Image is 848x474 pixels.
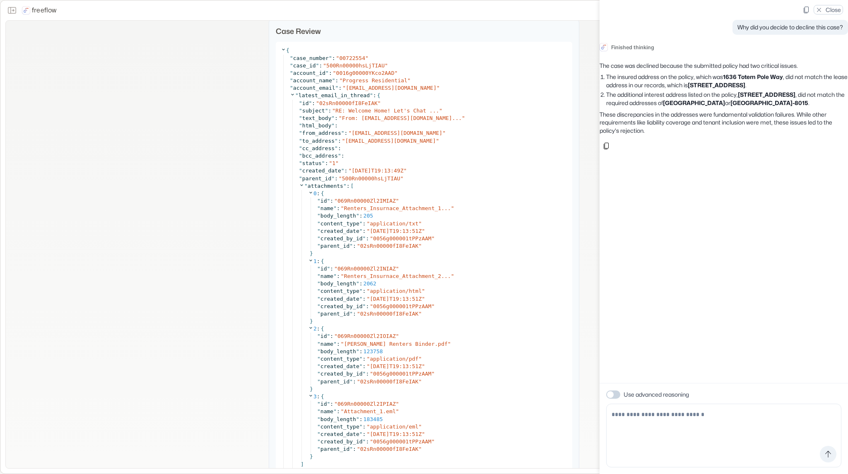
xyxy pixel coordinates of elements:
[320,371,363,377] span: created_by_id
[320,401,327,407] span: id
[338,153,341,159] span: "
[320,363,359,369] span: created_date
[451,205,454,211] span: "
[299,138,302,144] span: "
[320,273,333,279] span: name
[373,371,431,377] span: 0056g000001tPPzAAM
[317,235,320,242] span: "
[370,228,422,234] span: [DATE]T19:13:51Z
[290,62,293,69] span: "
[737,23,843,31] p: Why did you decide to decline this case?
[320,311,349,317] span: parent_id
[366,296,370,302] span: "
[312,100,315,106] span: :
[319,62,322,69] span: :
[290,55,293,61] span: "
[365,55,369,61] span: "
[317,408,320,414] span: "
[338,145,341,151] span: :
[320,356,359,362] span: content_type
[317,273,320,279] span: "
[436,85,440,91] span: "
[688,81,745,89] strong: [STREET_ADDRESS]
[320,341,333,347] span: name
[422,288,425,294] span: "
[333,341,337,347] span: "
[336,55,340,61] span: "
[359,213,363,219] span: :
[370,363,422,369] span: [DATE]T19:13:51Z
[422,228,425,234] span: "
[304,183,308,189] span: "
[439,108,443,114] span: "
[337,198,396,204] span: 069Rn00000Zl2IMIAZ
[320,213,356,219] span: body_length
[317,243,320,249] span: "
[357,378,360,385] span: "
[313,326,317,332] span: 2
[317,280,320,287] span: "
[339,77,342,84] span: "
[339,175,342,182] span: "
[730,99,808,106] strong: [GEOGRAPHIC_DATA]-8015
[345,138,436,144] span: [EMAIL_ADDRESS][DOMAIN_NAME]
[302,138,335,144] span: to_address
[448,341,451,347] span: "
[335,108,439,114] span: RE: Welcome Home! Let's Chat ...
[290,85,293,91] span: "
[333,70,336,76] span: "
[293,55,329,61] span: case_number
[337,333,396,339] span: 069Rn00000Zl2IOIAZ
[341,273,344,279] span: "
[320,228,359,234] span: created_date
[341,153,344,159] span: :
[317,401,320,407] span: "
[364,348,383,354] span: 123758
[363,235,366,242] span: "
[342,115,462,121] span: From: [EMAIL_ADDRESS][DOMAIN_NAME]...
[364,213,373,219] span: 205
[317,220,320,227] span: "
[344,130,348,136] span: :
[317,228,320,234] span: "
[317,190,320,197] span: :
[394,70,397,76] span: "
[360,378,419,385] span: 02sRn00000fI8FeIAK
[317,378,320,385] span: "
[299,108,302,114] span: "
[337,408,340,414] span: :
[308,100,312,106] span: "
[356,348,359,354] span: "
[344,341,448,347] span: [PERSON_NAME] Renters Binder.pdf
[325,160,328,166] span: :
[377,92,381,99] span: {
[334,198,337,204] span: "
[370,235,373,242] span: "
[286,47,289,54] span: {
[325,70,329,76] span: "
[293,70,325,76] span: account_id
[363,228,366,234] span: :
[403,168,407,174] span: "
[320,408,333,414] span: name
[339,55,365,61] span: 00722554
[321,190,324,197] span: {
[321,393,324,400] span: {
[317,356,320,362] span: "
[349,243,353,249] span: "
[317,288,320,294] span: "
[341,408,344,414] span: "
[317,348,320,354] span: "
[320,378,349,385] span: parent_id
[32,5,57,15] p: freeflow
[302,122,331,129] span: html_body
[302,175,331,182] span: parent_id
[370,288,422,294] span: application/html
[332,55,335,61] span: :
[600,110,848,135] p: These discrepancies in the addresses were fundamental validation failures. While other requiremen...
[347,182,350,190] span: :
[363,296,366,302] span: :
[320,303,363,309] span: created_by_id
[327,401,330,407] span: "
[353,378,356,385] span: :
